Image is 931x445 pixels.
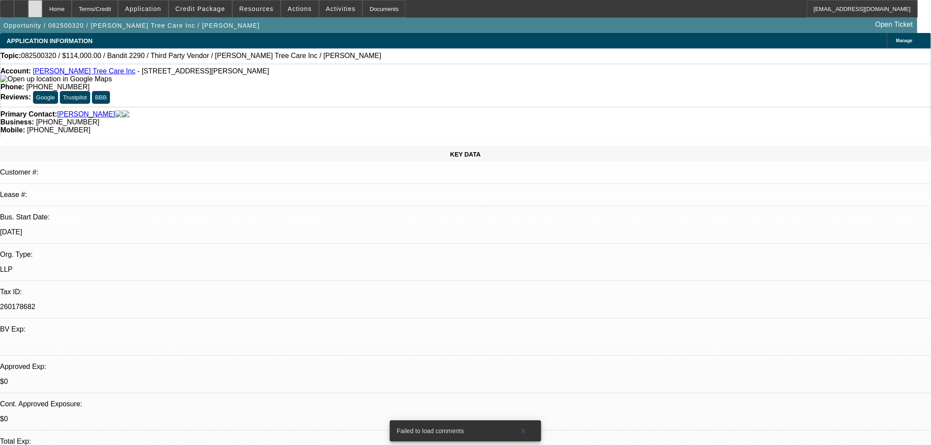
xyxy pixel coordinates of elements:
[281,0,319,17] button: Actions
[125,5,161,12] span: Application
[0,52,21,60] strong: Topic:
[33,91,58,104] button: Google
[57,110,115,118] a: [PERSON_NAME]
[176,5,225,12] span: Credit Package
[239,5,274,12] span: Resources
[137,67,269,75] span: - [STREET_ADDRESS][PERSON_NAME]
[0,75,112,83] a: View Google Maps
[0,83,24,91] strong: Phone:
[390,420,509,441] div: Failed to load comments
[521,427,526,434] span: X
[288,5,312,12] span: Actions
[0,118,34,126] strong: Business:
[7,37,92,44] span: APPLICATION INFORMATION
[118,0,168,17] button: Application
[60,91,90,104] button: Trustpilot
[0,126,25,134] strong: Mobile:
[33,67,136,75] a: [PERSON_NAME] Tree Care Inc
[169,0,232,17] button: Credit Package
[319,0,363,17] button: Activities
[509,423,538,439] button: X
[0,93,31,101] strong: Reviews:
[0,67,31,75] strong: Account:
[92,91,110,104] button: BBB
[233,0,280,17] button: Resources
[21,52,381,60] span: 082500320 / $114,000.00 / Bandit 2290 / Third Party Vendor / [PERSON_NAME] Tree Care Inc / [PERSO...
[122,110,129,118] img: linkedin-icon.png
[115,110,122,118] img: facebook-icon.png
[872,17,916,32] a: Open Ticket
[896,38,913,43] span: Manage
[0,110,57,118] strong: Primary Contact:
[4,22,260,29] span: Opportunity / 082500320 / [PERSON_NAME] Tree Care Inc / [PERSON_NAME]
[450,151,480,158] span: KEY DATA
[26,83,90,91] span: [PHONE_NUMBER]
[36,118,99,126] span: [PHONE_NUMBER]
[27,126,90,134] span: [PHONE_NUMBER]
[326,5,356,12] span: Activities
[0,75,112,83] img: Open up location in Google Maps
